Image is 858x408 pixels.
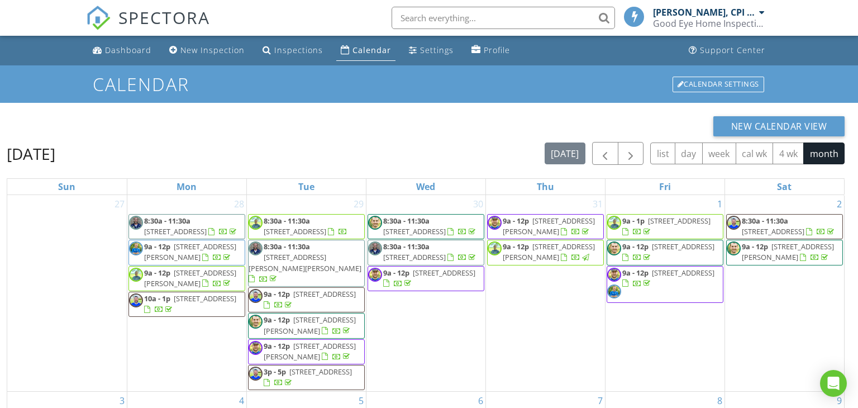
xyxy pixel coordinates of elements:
a: 9a - 12p [STREET_ADDRESS][PERSON_NAME] [487,214,604,239]
div: Open Intercom Messenger [820,370,847,397]
img: crystal.jpg [607,216,621,230]
img: dsc_1567.jpg [607,241,621,255]
a: 9a - 12p [STREET_ADDRESS] [622,241,714,262]
h1: Calendar [93,74,765,94]
a: 8:30a - 11:30a [STREET_ADDRESS] [264,216,347,236]
span: [STREET_ADDRESS][PERSON_NAME] [264,341,356,362]
a: 9a - 1p [STREET_ADDRESS] [607,214,723,239]
a: 9a - 12p [STREET_ADDRESS] [607,240,723,265]
span: [STREET_ADDRESS] [383,226,446,236]
img: russ.jpg [727,216,741,230]
img: russ.jpg [249,367,263,381]
a: Inspections [258,40,327,61]
span: 9a - 12p [503,216,529,226]
a: 8:30a - 11:30a [STREET_ADDRESS] [248,214,365,239]
td: Go to August 2, 2025 [724,195,844,392]
button: Previous month [592,142,618,165]
a: SPECTORA [86,15,210,39]
a: 9a - 1p [STREET_ADDRESS] [622,216,711,236]
a: Go to July 29, 2025 [351,195,366,213]
div: Dashboard [105,45,151,55]
a: 3p - 5p [STREET_ADDRESS] [248,365,365,390]
img: dsc_1613.jpg [249,341,263,355]
a: 8:30a - 11:30a [STREET_ADDRESS] [383,241,478,262]
span: 9a - 12p [383,268,409,278]
span: 8:30a - 11:30a [144,216,190,226]
a: Profile [467,40,514,61]
span: 9a - 12p [144,241,170,252]
button: New Calendar View [713,116,845,136]
a: 9a - 12p [STREET_ADDRESS][PERSON_NAME] [742,241,834,262]
td: Go to July 27, 2025 [7,195,127,392]
a: 9a - 12p [STREET_ADDRESS] [607,266,723,303]
span: 8:30a - 11:30a [742,216,788,226]
span: [STREET_ADDRESS] [174,293,236,303]
img: justin.jpg [368,241,382,255]
a: 10a - 1p [STREET_ADDRESS] [128,292,245,317]
a: 9a - 12p [STREET_ADDRESS][PERSON_NAME] [128,240,245,265]
a: 9a - 12p [STREET_ADDRESS][PERSON_NAME] [144,241,236,262]
input: Search everything... [392,7,615,29]
div: Support Center [700,45,765,55]
img: crystal.jpg [129,268,143,282]
span: [STREET_ADDRESS] [264,226,326,236]
span: [STREET_ADDRESS] [742,226,804,236]
span: SPECTORA [118,6,210,29]
span: [STREET_ADDRESS][PERSON_NAME] [144,268,236,288]
a: 8:30a - 11:30a [STREET_ADDRESS][PERSON_NAME][PERSON_NAME] [248,240,365,287]
button: Next month [618,142,644,165]
img: dsc_1613.jpg [488,216,502,230]
span: 8:30a - 11:30a [264,241,310,252]
a: 8:30a - 11:30a [STREET_ADDRESS] [144,216,239,236]
td: Go to July 30, 2025 [366,195,485,392]
a: 10a - 1p [STREET_ADDRESS] [144,293,236,314]
div: Calendar Settings [673,77,764,92]
span: 3p - 5p [264,367,286,377]
a: 9a - 12p [STREET_ADDRESS][PERSON_NAME] [248,339,365,364]
button: week [702,143,736,164]
span: [STREET_ADDRESS] [413,268,475,278]
a: Tuesday [296,179,317,194]
div: New Inspection [180,45,245,55]
span: 9a - 12p [622,241,649,252]
a: 9a - 12p [STREET_ADDRESS][PERSON_NAME] [264,341,356,362]
img: The Best Home Inspection Software - Spectora [86,6,111,30]
span: [STREET_ADDRESS] [652,241,714,252]
a: 8:30a - 11:30a [STREET_ADDRESS] [368,240,484,265]
span: 8:30a - 11:30a [383,216,430,226]
a: 3p - 5p [STREET_ADDRESS] [264,367,352,387]
img: crystal.jpg [488,241,502,255]
a: Go to July 28, 2025 [232,195,246,213]
a: 9a - 12p [STREET_ADDRESS] [383,268,475,288]
div: Good Eye Home Inspections, Sewer Scopes & Mold Testing [653,18,765,29]
a: Go to August 1, 2025 [715,195,724,213]
div: Profile [484,45,510,55]
a: Thursday [535,179,556,194]
img: dsc_1567.jpg [249,315,263,329]
img: justin.jpg [249,241,263,255]
span: [STREET_ADDRESS][PERSON_NAME][PERSON_NAME] [249,252,361,273]
img: dsc_1613.jpg [368,268,382,282]
button: cal wk [736,143,774,164]
button: month [803,143,845,164]
img: russ.jpg [249,289,263,303]
span: [STREET_ADDRESS] [652,268,714,278]
a: Friday [657,179,673,194]
a: 9a - 12p [STREET_ADDRESS][PERSON_NAME] [264,315,356,335]
img: justin.jpg [129,216,143,230]
a: 9a - 12p [STREET_ADDRESS][PERSON_NAME] [726,240,843,265]
a: Sunday [56,179,78,194]
a: 8:30a - 11:30a [STREET_ADDRESS] [383,216,478,236]
span: 10a - 1p [144,293,170,303]
a: 9a - 12p [STREET_ADDRESS] [264,289,356,310]
a: Settings [404,40,458,61]
a: 9a - 12p [STREET_ADDRESS] [368,266,484,291]
span: 9a - 12p [503,241,529,252]
a: Go to July 27, 2025 [112,195,127,213]
img: te_head_shot_2020.jpg [607,284,621,298]
a: 9a - 12p [STREET_ADDRESS] [622,268,714,288]
span: 8:30a - 11:30a [383,241,430,252]
a: 9a - 12p [STREET_ADDRESS][PERSON_NAME] [503,241,595,262]
span: [STREET_ADDRESS] [293,289,356,299]
a: 9a - 12p [STREET_ADDRESS][PERSON_NAME] [128,266,245,291]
